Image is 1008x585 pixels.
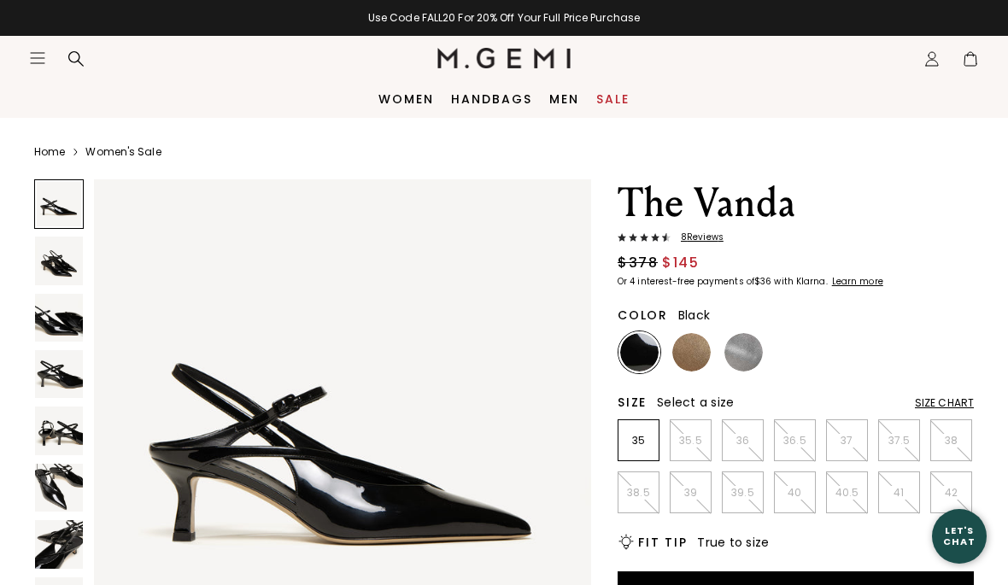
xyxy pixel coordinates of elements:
img: M.Gemi [437,48,571,68]
a: 8Reviews [618,232,974,246]
p: 35.5 [671,434,711,448]
div: Let's Chat [932,525,987,547]
p: 38 [931,434,971,448]
img: The Vanda [35,464,83,512]
p: 39 [671,486,711,500]
h1: The Vanda [618,179,974,227]
span: True to size [697,534,769,551]
img: Black [620,333,659,371]
klarna-placement-style-amount: $36 [754,275,771,288]
img: The Vanda [35,294,83,342]
img: The Vanda [35,350,83,398]
klarna-placement-style-cta: Learn more [832,275,883,288]
h2: Size [618,395,647,409]
h2: Fit Tip [638,535,687,549]
p: 36 [723,434,763,448]
klarna-placement-style-body: with Klarna [774,275,829,288]
img: Gold [672,333,711,371]
a: Men [549,92,579,106]
p: 40 [775,486,815,500]
p: 37 [827,434,867,448]
a: Women's Sale [85,145,161,159]
img: The Vanda [35,407,83,454]
button: Open site menu [29,50,46,67]
span: Black [678,307,710,324]
a: Home [34,145,65,159]
a: Sale [596,92,630,106]
span: $145 [662,253,699,273]
p: 40.5 [827,486,867,500]
h2: Color [618,308,668,322]
klarna-placement-style-body: Or 4 interest-free payments of [618,275,754,288]
p: 37.5 [879,434,919,448]
a: Handbags [451,92,532,106]
img: The Vanda [35,520,83,568]
p: 38.5 [618,486,659,500]
span: Select a size [657,394,734,411]
span: 8 Review s [671,232,724,243]
span: $378 [618,253,658,273]
p: 39.5 [723,486,763,500]
div: Size Chart [915,396,974,410]
a: Learn more [830,277,883,287]
p: 35 [618,434,659,448]
p: 42 [931,486,971,500]
p: 41 [879,486,919,500]
img: The Vanda [35,237,83,284]
p: 36.5 [775,434,815,448]
a: Women [378,92,434,106]
img: Silver [724,333,763,371]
